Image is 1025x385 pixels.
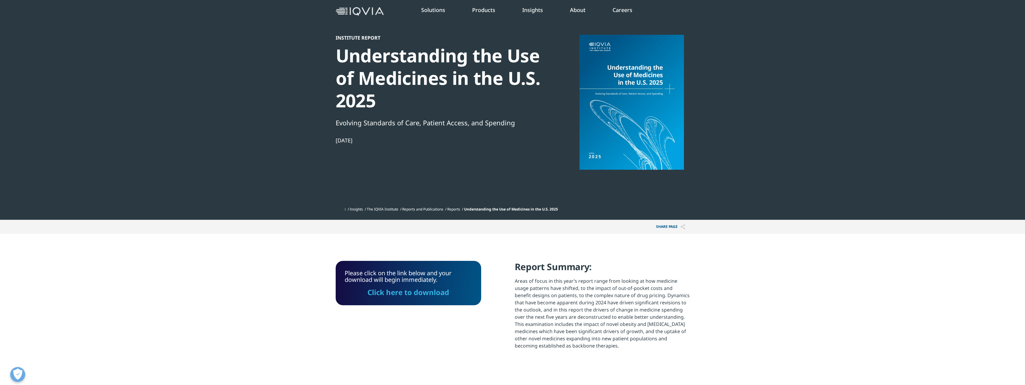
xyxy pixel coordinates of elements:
[681,224,685,229] img: Share PAGE
[367,207,398,212] a: The IQVIA Institute
[447,207,460,212] a: Reports
[336,44,541,112] div: Understanding the Use of Medicines in the U.S. 2025
[10,367,25,382] button: Open Preferences
[367,287,449,297] a: Click here to download
[336,7,384,16] img: IQVIA Healthcare Information Technology and Pharma Clinical Research Company
[522,6,543,13] a: Insights
[336,137,541,144] div: [DATE]
[464,207,558,212] span: Understanding the Use of Medicines in the U.S. 2025
[472,6,495,13] a: Products
[613,6,632,13] a: Careers
[421,6,445,13] a: Solutions
[336,118,541,128] div: Evolving Standards of Care, Patient Access, and Spending
[345,270,472,296] div: Please click on the link below and your download will begin immediately.
[336,35,541,41] div: Institute Report
[402,207,443,212] a: Reports and Publications
[652,220,690,234] p: Share PAGE
[515,261,690,277] h4: Report Summary:
[652,220,690,234] button: Share PAGEShare PAGE
[350,207,363,212] a: Insights
[515,277,690,354] p: Areas of focus in this year’s report range from looking at how medicine usage patterns have shift...
[570,6,586,13] a: About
